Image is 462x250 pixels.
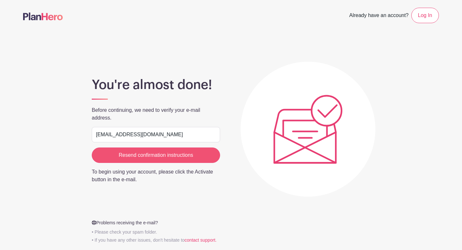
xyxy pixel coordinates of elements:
[184,237,217,243] a: contact support.
[88,229,224,236] p: • Please check your spam folder.
[88,237,224,244] p: • If you have any other issues, don't hesitate to
[273,95,343,164] img: Plic
[92,77,220,93] h1: You're almost done!
[88,219,224,226] p: Problems receiving the e-mail?
[92,106,220,122] p: Before continuing, we need to verify your e-mail address.
[92,220,96,225] img: Help
[23,13,63,20] img: logo-507f7623f17ff9eddc593b1ce0a138ce2505c220e1c5a4e2b4648c50719b7d32.svg
[411,8,439,23] a: Log In
[92,168,220,183] p: To begin using your account, please click the Activate button in the e-mail.
[349,9,409,23] span: Already have an account?
[92,147,220,163] input: Resend confirmation instructions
